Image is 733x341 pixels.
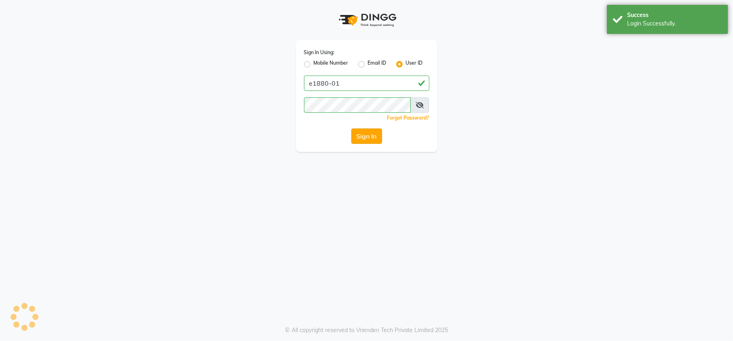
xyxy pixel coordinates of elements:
button: Sign In [351,128,382,144]
div: Success [627,11,722,19]
label: User ID [406,59,423,69]
a: Forgot Password? [387,115,429,121]
label: Mobile Number [314,59,349,69]
label: Sign In Using: [304,49,335,56]
label: Email ID [368,59,387,69]
input: Username [304,97,411,113]
img: logo1.svg [334,8,399,32]
div: Login Successfully. [627,19,722,28]
input: Username [304,76,429,91]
